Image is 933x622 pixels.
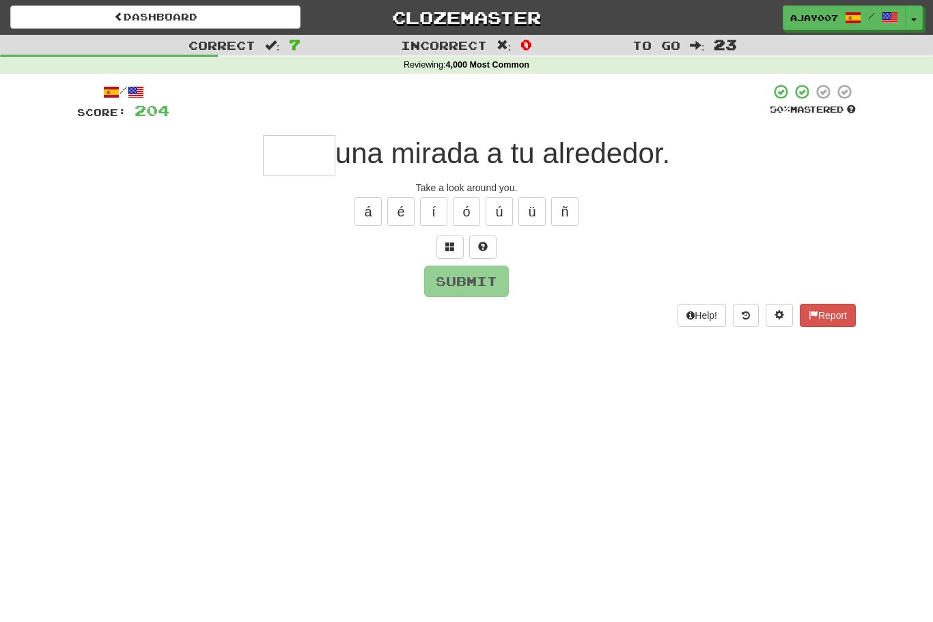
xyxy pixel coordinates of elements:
span: una mirada a tu alrededor. [335,137,670,169]
span: : [690,40,705,51]
span: To go [632,38,680,52]
button: ú [486,197,513,226]
button: ó [453,197,480,226]
span: : [265,40,280,51]
button: Round history (alt+y) [733,304,759,327]
button: ñ [551,197,579,226]
button: Help! [678,304,726,327]
button: í [420,197,447,226]
button: á [354,197,382,226]
span: Score: [77,107,126,118]
button: Submit [424,266,509,297]
div: / [77,83,169,100]
div: Take a look around you. [77,181,856,195]
span: 7 [289,36,301,53]
div: Mastered [770,104,856,116]
span: 50 % [770,104,790,115]
span: 0 [520,36,532,53]
button: é [387,197,415,226]
a: ajay007 / [783,5,906,30]
button: Single letter hint - you only get 1 per sentence and score half the points! alt+h [469,236,497,259]
button: Switch sentence to multiple choice alt+p [436,236,464,259]
span: : [497,40,512,51]
span: ajay007 [790,12,838,24]
span: 23 [714,36,737,53]
a: Clozemaster [321,5,611,29]
span: / [868,11,875,20]
a: Dashboard [10,5,301,29]
span: Incorrect [401,38,487,52]
button: ü [518,197,546,226]
span: 204 [135,102,169,119]
span: Correct [189,38,255,52]
strong: 4,000 Most Common [446,60,529,70]
button: Report [800,304,856,327]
